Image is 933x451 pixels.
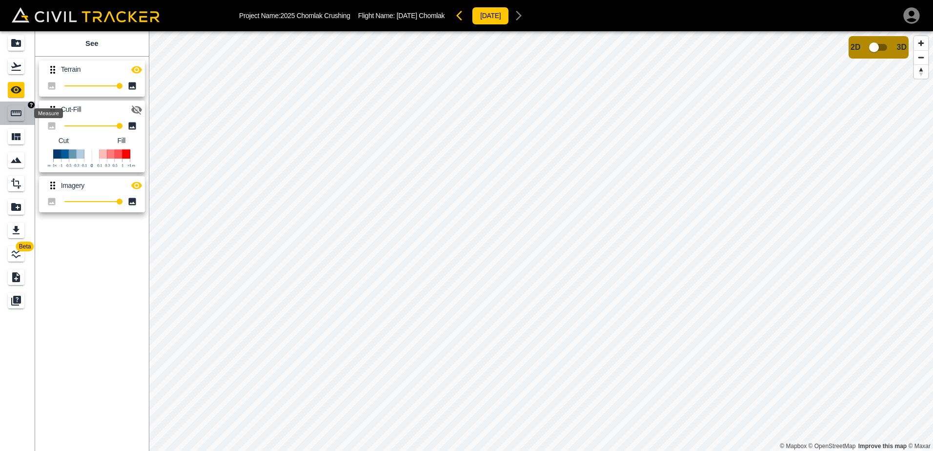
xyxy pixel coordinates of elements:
span: 3D [897,43,907,52]
div: Measure [34,108,63,118]
canvas: Map [149,31,933,451]
p: Project Name: 2025 Chomlak Crushing [239,12,350,20]
a: Maxar [908,443,931,450]
button: Zoom in [914,36,928,50]
button: Reset bearing to north [914,64,928,79]
a: Map feedback [858,443,907,450]
a: Mapbox [780,443,807,450]
img: Civil Tracker [12,7,160,22]
a: OpenStreetMap [809,443,856,450]
span: [DATE] Chomlak [397,12,445,20]
button: Zoom out [914,50,928,64]
button: [DATE] [472,7,509,25]
span: 2D [851,43,860,52]
p: Flight Name: [358,12,445,20]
